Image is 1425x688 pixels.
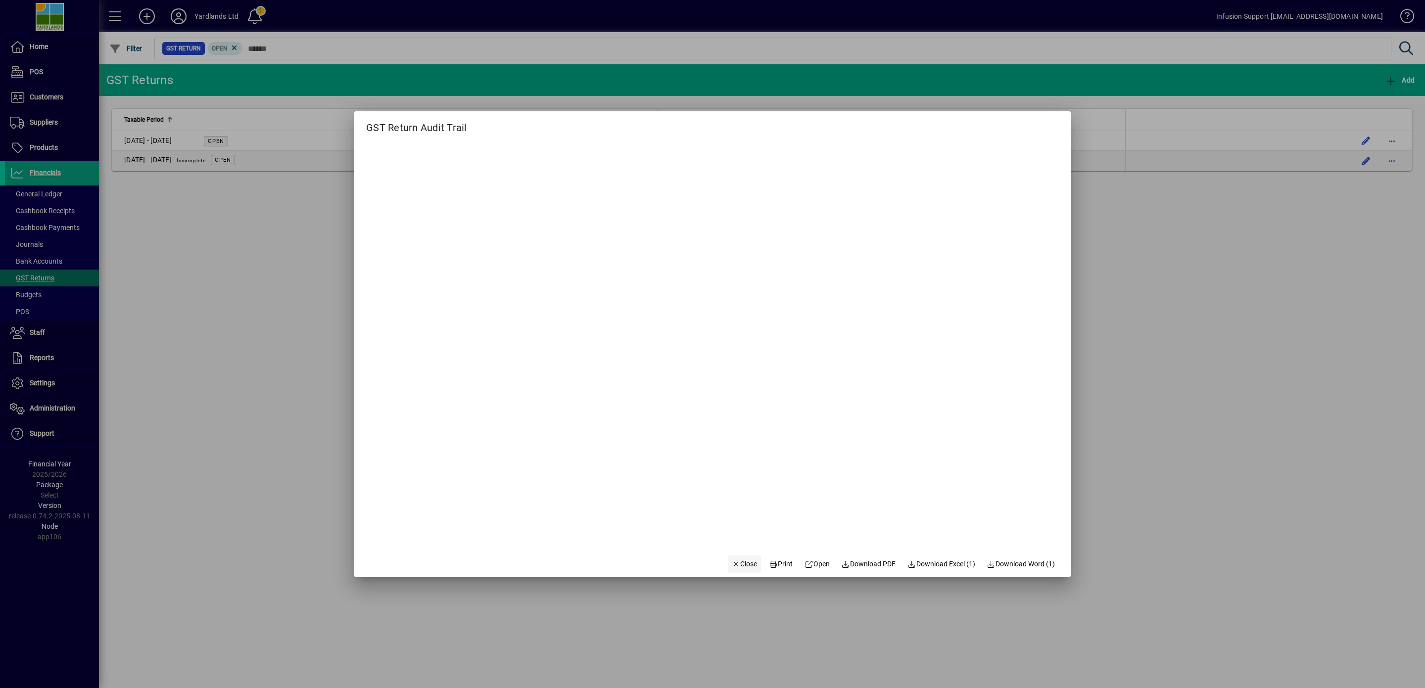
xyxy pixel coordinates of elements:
span: Close [732,559,758,569]
span: Download Word (1) [987,559,1055,569]
button: Download Word (1) [983,555,1059,573]
button: Print [765,555,797,573]
h2: GST Return Audit Trail [354,111,479,136]
span: Open [805,559,830,569]
span: Download PDF [842,559,896,569]
span: Print [769,559,793,569]
span: Download Excel (1) [907,559,975,569]
a: Open [801,555,834,573]
button: Download Excel (1) [903,555,979,573]
a: Download PDF [838,555,900,573]
button: Close [728,555,761,573]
